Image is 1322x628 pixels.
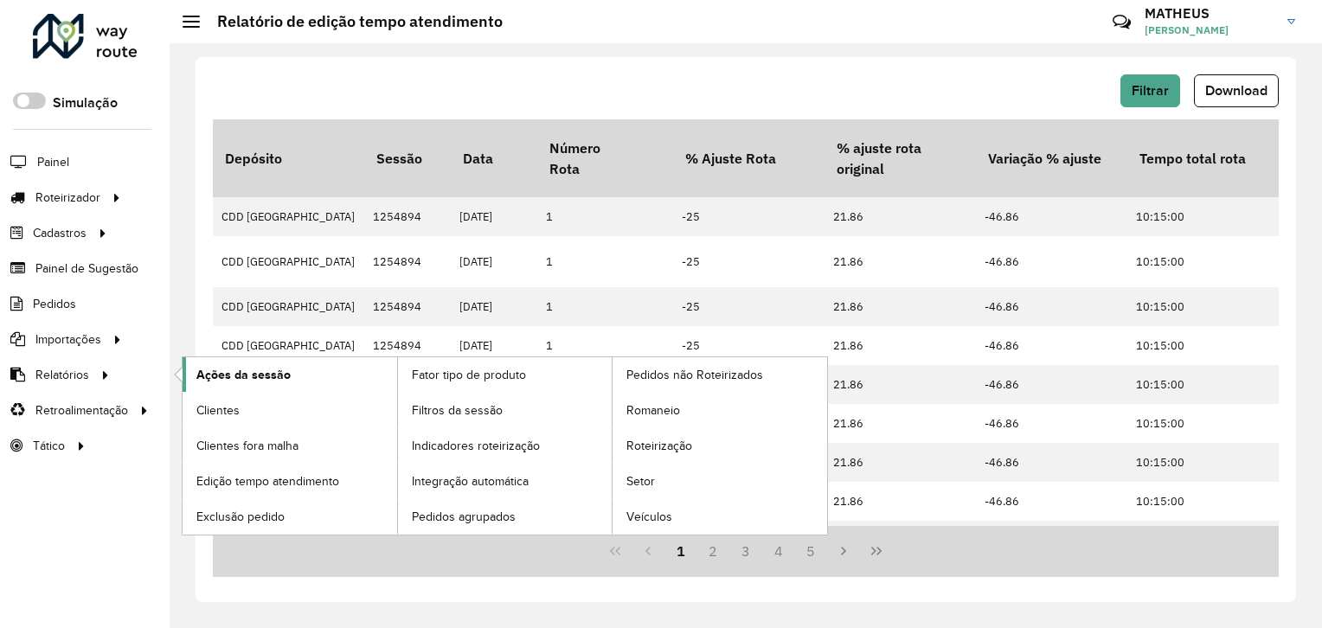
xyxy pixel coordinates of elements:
[451,119,537,197] th: Data
[364,236,451,286] td: 1254894
[1194,74,1279,107] button: Download
[451,236,537,286] td: [DATE]
[398,357,613,392] a: Fator tipo de produto
[33,224,87,242] span: Cadastros
[1127,197,1279,236] td: 10:15:00
[537,119,624,197] th: Número Rota
[1127,326,1279,365] td: 10:15:00
[35,330,101,349] span: Importações
[860,535,893,567] button: Last Page
[673,119,825,197] th: % Ajuste Rota
[729,535,762,567] button: 3
[213,197,364,236] td: CDD [GEOGRAPHIC_DATA]
[364,119,451,197] th: Sessão
[364,287,451,326] td: 1254894
[1205,83,1267,98] span: Download
[976,119,1127,197] th: Variação % ajuste
[976,236,1127,286] td: -46.86
[1127,119,1279,197] th: Tempo total rota
[196,401,240,420] span: Clientes
[825,287,976,326] td: 21.86
[398,499,613,534] a: Pedidos agrupados
[673,236,825,286] td: -25
[33,437,65,455] span: Tático
[398,393,613,427] a: Filtros da sessão
[1127,521,1279,560] td: 10:15:00
[1127,404,1279,443] td: 10:15:00
[35,189,100,207] span: Roteirizador
[673,197,825,236] td: -25
[976,404,1127,443] td: -46.86
[37,153,69,171] span: Painel
[213,287,364,326] td: CDD [GEOGRAPHIC_DATA]
[183,357,397,392] a: Ações da sessão
[1145,22,1274,38] span: [PERSON_NAME]
[451,326,537,365] td: [DATE]
[1127,365,1279,404] td: 10:15:00
[412,401,503,420] span: Filtros da sessão
[626,472,655,490] span: Setor
[976,521,1127,560] td: -46.86
[613,357,827,392] a: Pedidos não Roteirizados
[664,535,697,567] button: 1
[1132,83,1169,98] span: Filtrar
[35,260,138,278] span: Painel de Sugestão
[976,443,1127,482] td: -46.86
[626,366,763,384] span: Pedidos não Roteirizados
[626,437,692,455] span: Roteirização
[53,93,118,113] label: Simulação
[196,472,339,490] span: Edição tempo atendimento
[33,295,76,313] span: Pedidos
[976,365,1127,404] td: -46.86
[762,535,795,567] button: 4
[976,326,1127,365] td: -46.86
[183,393,397,427] a: Clientes
[364,197,451,236] td: 1254894
[196,508,285,526] span: Exclusão pedido
[1127,287,1279,326] td: 10:15:00
[183,428,397,463] a: Clientes fora malha
[976,197,1127,236] td: -46.86
[1127,443,1279,482] td: 10:15:00
[537,287,624,326] td: 1
[200,12,503,31] h2: Relatório de edição tempo atendimento
[213,236,364,286] td: CDD [GEOGRAPHIC_DATA]
[213,326,364,365] td: CDD [GEOGRAPHIC_DATA]
[196,366,291,384] span: Ações da sessão
[825,482,976,521] td: 21.86
[451,197,537,236] td: [DATE]
[183,464,397,498] a: Edição tempo atendimento
[1103,3,1140,41] a: Contato Rápido
[626,508,672,526] span: Veículos
[183,499,397,534] a: Exclusão pedido
[976,482,1127,521] td: -46.86
[626,401,680,420] span: Romaneio
[412,437,540,455] span: Indicadores roteirização
[1127,482,1279,521] td: 10:15:00
[35,401,128,420] span: Retroalimentação
[613,464,827,498] a: Setor
[976,287,1127,326] td: -46.86
[1120,74,1180,107] button: Filtrar
[1127,236,1279,286] td: 10:15:00
[398,464,613,498] a: Integração automática
[412,366,526,384] span: Fator tipo de produto
[825,236,976,286] td: 21.86
[537,197,624,236] td: 1
[398,428,613,463] a: Indicadores roteirização
[795,535,828,567] button: 5
[537,326,624,365] td: 1
[825,197,976,236] td: 21.86
[364,326,451,365] td: 1254894
[696,535,729,567] button: 2
[825,443,976,482] td: 21.86
[196,437,298,455] span: Clientes fora malha
[213,119,364,197] th: Depósito
[537,236,624,286] td: 1
[1145,5,1274,22] h3: MATHEUS
[613,393,827,427] a: Romaneio
[613,428,827,463] a: Roteirização
[825,326,976,365] td: 21.86
[35,366,89,384] span: Relatórios
[451,287,537,326] td: [DATE]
